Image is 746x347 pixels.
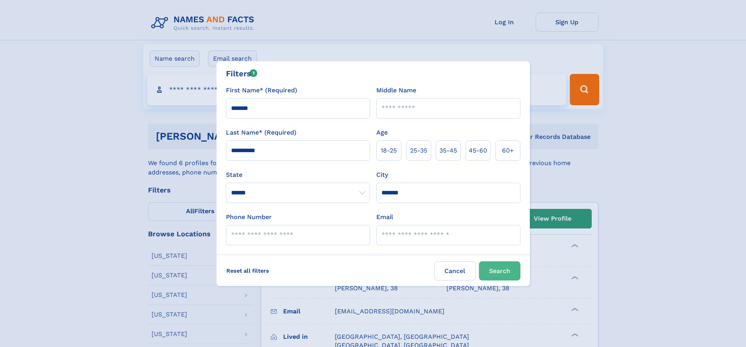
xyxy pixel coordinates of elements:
[381,146,397,155] span: 18‑25
[226,68,258,79] div: Filters
[469,146,487,155] span: 45‑60
[226,170,370,180] label: State
[434,261,476,280] label: Cancel
[376,170,388,180] label: City
[226,128,296,137] label: Last Name* (Required)
[376,128,388,137] label: Age
[439,146,457,155] span: 35‑45
[376,86,416,95] label: Middle Name
[221,261,274,280] label: Reset all filters
[226,212,272,222] label: Phone Number
[376,212,393,222] label: Email
[479,261,520,280] button: Search
[502,146,514,155] span: 60+
[226,86,297,95] label: First Name* (Required)
[410,146,427,155] span: 25‑35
